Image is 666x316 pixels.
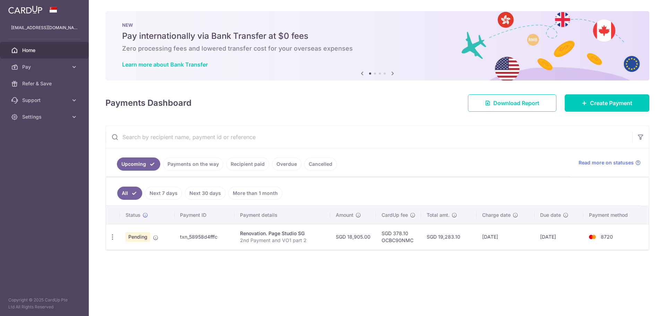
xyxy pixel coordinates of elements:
a: Create Payment [565,94,649,112]
img: CardUp [8,6,42,14]
a: Upcoming [117,157,160,171]
a: Learn more about Bank Transfer [122,61,208,68]
span: Support [22,97,68,104]
span: Refer & Save [22,80,68,87]
h5: Pay internationally via Bank Transfer at $0 fees [122,31,633,42]
span: 8720 [601,234,613,240]
a: Next 7 days [145,187,182,200]
img: Bank transfer banner [105,11,649,80]
a: Read more on statuses [579,159,641,166]
a: Payments on the way [163,157,223,171]
td: [DATE] [535,224,583,249]
a: Cancelled [304,157,337,171]
h4: Payments Dashboard [105,97,191,109]
th: Payment method [583,206,649,224]
h6: Zero processing fees and lowered transfer cost for your overseas expenses [122,44,633,53]
p: [EMAIL_ADDRESS][DOMAIN_NAME] [11,24,78,31]
span: Total amt. [427,212,450,219]
span: Settings [22,113,68,120]
th: Payment ID [174,206,234,224]
span: Due date [540,212,561,219]
span: Read more on statuses [579,159,634,166]
span: Amount [336,212,353,219]
a: More than 1 month [228,187,282,200]
span: Download Report [493,99,539,107]
a: Overdue [272,157,301,171]
td: SGD 19,283.10 [421,224,476,249]
p: 2nd Payment and VO1 part 2 [240,237,325,244]
td: SGD 378.10 OCBC90NMC [376,224,421,249]
span: Charge date [482,212,511,219]
a: Download Report [468,94,556,112]
span: Pending [126,232,150,242]
a: Recipient paid [226,157,269,171]
a: Next 30 days [185,187,225,200]
td: txn_58958d4fffc [174,224,234,249]
td: [DATE] [477,224,535,249]
div: Renovation. Page Studio SG [240,230,325,237]
a: All [117,187,142,200]
input: Search by recipient name, payment id or reference [106,126,632,148]
p: NEW [122,22,633,28]
th: Payment details [234,206,331,224]
span: Pay [22,63,68,70]
iframe: Opens a widget where you can find more information [622,295,659,313]
span: CardUp fee [382,212,408,219]
span: Status [126,212,140,219]
span: Create Payment [590,99,632,107]
td: SGD 18,905.00 [330,224,376,249]
span: Home [22,47,68,54]
img: Bank Card [586,233,599,241]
